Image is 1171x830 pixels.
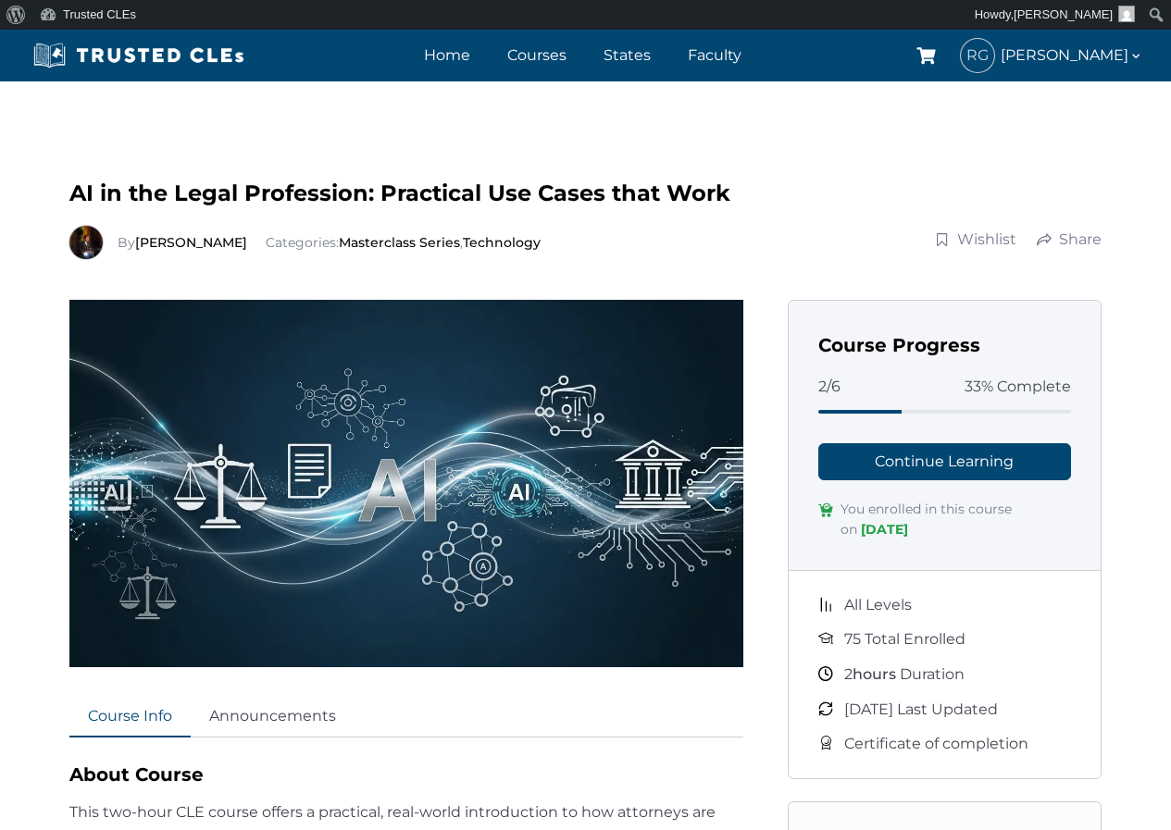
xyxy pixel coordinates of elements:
span: [PERSON_NAME] [1001,43,1143,68]
span: [DATE] Last Updated [844,698,998,722]
img: Richard Estevez [69,226,103,259]
a: Home [419,42,475,68]
a: Faculty [683,42,746,68]
span: Certificate of completion [844,732,1028,756]
span: You enrolled in this course on [841,499,1072,540]
span: Duration [844,663,965,687]
img: AI-in-the-Legal-Profession.webp [69,300,743,667]
a: Technology [463,234,541,251]
a: Courses [503,42,571,68]
span: By [118,234,251,251]
a: Course Info [69,697,191,737]
a: [PERSON_NAME] [135,234,247,251]
span: 2 [844,665,853,683]
span: 75 Total Enrolled [844,627,965,651]
span: 33% Complete [965,375,1071,399]
a: States [599,42,655,68]
span: [PERSON_NAME] [1014,7,1113,21]
h3: Course Progress [818,330,1072,360]
span: [DATE] [861,521,908,538]
a: Masterclass Series [339,234,460,251]
span: 2/6 [818,375,841,399]
img: Trusted CLEs [28,42,249,69]
div: Categories: , [118,232,541,253]
a: Continue Learning [818,443,1072,480]
span: hours [853,665,896,683]
a: Announcements [191,697,355,737]
h2: About Course [69,760,743,789]
span: All Levels [844,593,912,617]
a: Share [1036,229,1102,251]
a: Wishlist [934,229,1017,251]
span: RG [961,39,994,72]
span: AI in the Legal Profession: Practical Use Cases that Work [69,180,730,206]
